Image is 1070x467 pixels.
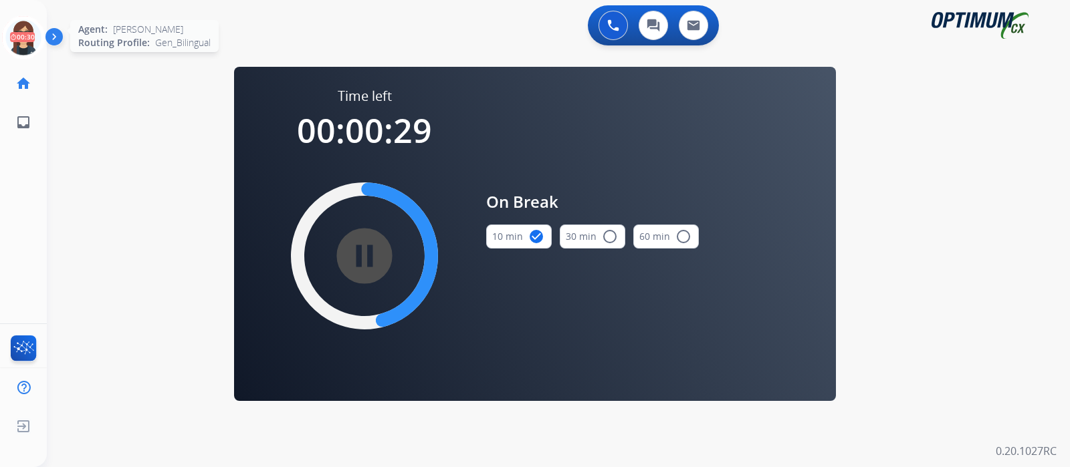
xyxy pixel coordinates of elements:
[996,443,1057,459] p: 0.20.1027RC
[113,23,183,36] span: [PERSON_NAME]
[338,87,392,106] span: Time left
[15,75,31,92] mat-icon: home
[155,36,211,49] span: Gen_Bilingual
[486,224,552,249] button: 10 min
[675,228,691,245] mat-icon: radio_button_unchecked
[356,248,372,264] mat-icon: pause_circle_filled
[15,114,31,130] mat-icon: inbox
[486,190,699,214] span: On Break
[528,228,544,245] mat-icon: check_circle
[560,224,625,249] button: 30 min
[297,108,432,153] span: 00:00:29
[602,228,618,245] mat-icon: radio_button_unchecked
[78,23,108,36] span: Agent:
[78,36,150,49] span: Routing Profile:
[633,224,699,249] button: 60 min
